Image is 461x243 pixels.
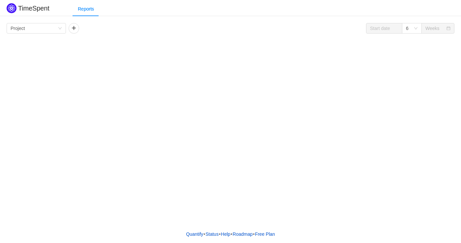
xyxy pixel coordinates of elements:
[231,231,232,237] span: •
[18,5,49,12] h2: TimeSpent
[69,23,79,34] button: icon: plus
[446,26,450,31] i: icon: calendar
[203,231,205,237] span: •
[205,229,219,239] a: Status
[406,23,409,33] div: 6
[221,229,231,239] a: Help
[7,3,16,13] img: Quantify logo
[58,26,62,31] i: icon: down
[186,229,203,239] a: Quantify
[73,2,99,16] div: Reports
[425,23,440,33] div: Weeks
[414,26,418,31] i: icon: down
[366,23,402,34] input: Start date
[253,231,255,237] span: •
[11,23,25,33] div: Project
[232,229,253,239] a: Roadmap
[255,229,275,239] button: Free Plan
[219,231,221,237] span: •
